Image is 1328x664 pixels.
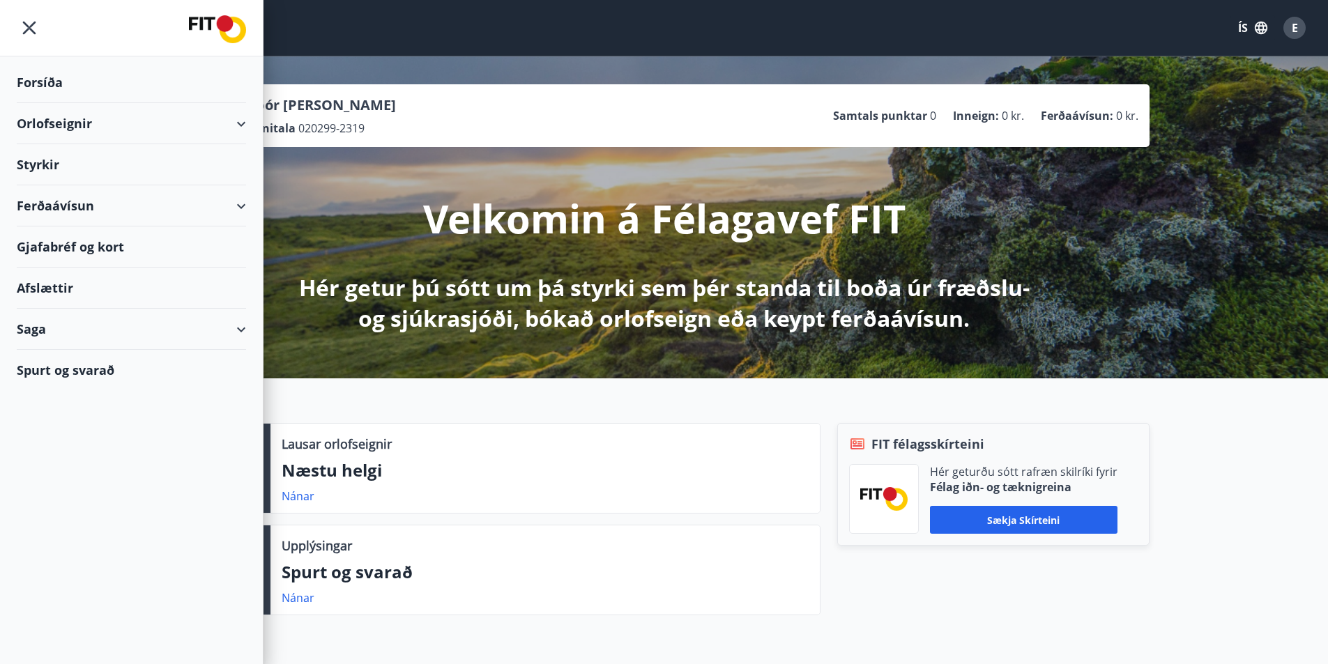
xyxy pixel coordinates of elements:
[930,464,1117,479] p: Hér geturðu sótt rafræn skilríki fyrir
[871,435,984,453] span: FIT félagsskírteini
[1116,108,1138,123] span: 0 kr.
[296,272,1032,334] p: Hér getur þú sótt um þá styrki sem þér standa til boða úr fræðslu- og sjúkrasjóði, bókað orlofsei...
[17,15,42,40] button: menu
[1002,108,1024,123] span: 0 kr.
[930,479,1117,495] p: Félag iðn- og tæknigreina
[17,226,246,268] div: Gjafabréf og kort
[17,268,246,309] div: Afslættir
[17,185,246,226] div: Ferðaávísun
[860,487,908,510] img: FPQVkF9lTnNbbaRSFyT17YYeljoOGk5m51IhT0bO.png
[282,590,314,605] a: Nánar
[833,108,927,123] p: Samtals punktar
[930,506,1117,534] button: Sækja skírteini
[17,309,246,350] div: Saga
[17,144,246,185] div: Styrkir
[423,192,906,245] p: Velkomin á Félagavef FIT
[282,560,809,584] p: Spurt og svarað
[1230,15,1275,40] button: ÍS
[1292,20,1298,36] span: E
[282,536,352,555] p: Upplýsingar
[241,121,296,136] p: Kennitala
[17,62,246,103] div: Forsíða
[953,108,999,123] p: Inneign :
[298,121,365,136] span: 020299-2319
[282,435,392,453] p: Lausar orlofseignir
[1278,11,1311,45] button: E
[1041,108,1113,123] p: Ferðaávísun :
[17,103,246,144] div: Orlofseignir
[930,108,936,123] span: 0
[282,458,809,482] p: Næstu helgi
[241,95,396,115] p: Eyþór [PERSON_NAME]
[189,15,246,43] img: union_logo
[17,350,246,390] div: Spurt og svarað
[282,488,314,504] a: Nánar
